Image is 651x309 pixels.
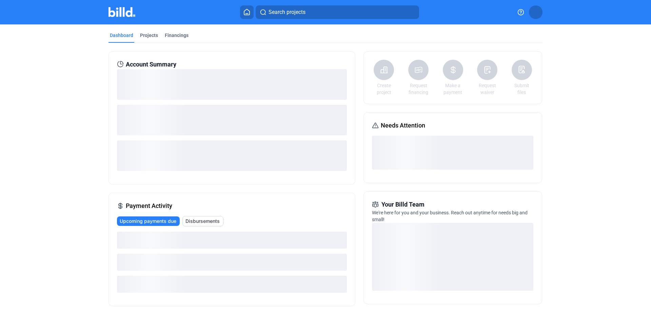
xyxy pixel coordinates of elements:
a: Request financing [407,82,430,96]
span: Account Summary [126,60,176,69]
div: loading [372,136,533,170]
div: Projects [140,32,158,39]
div: loading [372,223,533,291]
div: Dashboard [110,32,133,39]
span: Needs Attention [381,121,425,130]
div: Financings [165,32,189,39]
button: Upcoming payments due [117,216,180,226]
a: Create project [372,82,396,96]
span: Search projects [269,8,305,16]
img: Billd Company Logo [108,7,135,17]
div: loading [117,232,347,249]
a: Make a payment [441,82,465,96]
span: Payment Activity [126,201,172,211]
div: loading [117,140,347,171]
span: Upcoming payments due [120,218,176,225]
span: We're here for you and your business. Reach out anytime for needs big and small! [372,210,528,222]
div: loading [117,254,347,271]
a: Request waiver [475,82,499,96]
a: Submit files [510,82,534,96]
div: loading [117,69,347,100]
div: loading [117,105,347,135]
button: Search projects [256,5,419,19]
button: Disbursements [182,216,223,226]
div: loading [117,276,347,293]
span: Your Billd Team [381,200,425,209]
span: Disbursements [185,218,220,225]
